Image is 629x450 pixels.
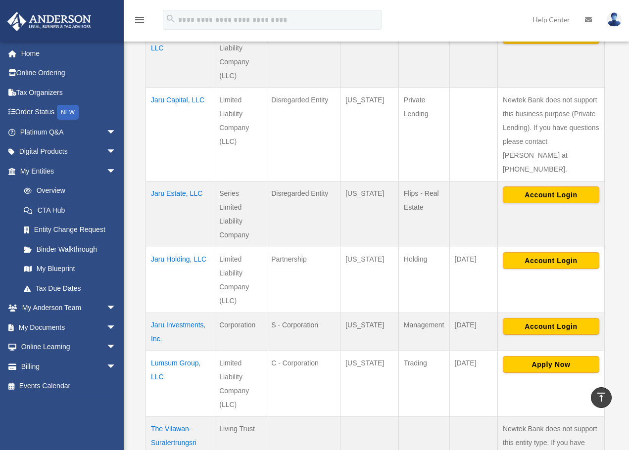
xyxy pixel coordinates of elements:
a: My Documentsarrow_drop_down [7,317,131,337]
a: Tax Organizers [7,83,131,102]
img: Anderson Advisors Platinum Portal [4,12,94,31]
img: User Pic [607,12,622,27]
td: [US_STATE] [340,88,399,181]
button: Apply Now [503,356,599,373]
a: My Anderson Teamarrow_drop_down [7,298,131,318]
a: Online Learningarrow_drop_down [7,337,131,357]
a: My Blueprint [14,259,126,279]
td: [DATE] [449,247,497,313]
td: [US_STATE] [340,351,399,416]
td: S - Corporation [266,313,340,351]
td: Trading [398,351,449,416]
td: C - Corporation [266,351,340,416]
span: arrow_drop_down [106,298,126,318]
a: Billingarrow_drop_down [7,357,131,376]
td: Management [398,313,449,351]
td: [DATE] [449,313,497,351]
i: vertical_align_top [595,391,607,403]
td: Lumsum Group, LLC [146,351,214,416]
div: NEW [57,105,79,120]
span: arrow_drop_down [106,337,126,358]
button: Account Login [503,186,599,203]
a: Entity Change Request [14,220,126,240]
td: Disregarded Entity [266,181,340,247]
span: arrow_drop_down [106,317,126,338]
td: Other [398,22,449,88]
a: Account Login [503,190,599,198]
td: [US_STATE] [340,181,399,247]
a: Platinum Q&Aarrow_drop_down [7,122,131,142]
td: [DATE] [449,22,497,88]
td: Partnership [266,247,340,313]
a: menu [134,17,145,26]
td: Limited Liability Company (LLC) [214,88,266,181]
td: Private Lending [398,88,449,181]
td: Holding [398,247,449,313]
a: Tax Due Dates [14,278,126,298]
td: Newtek Bank does not support this business purpose (Private Lending). If you have questions pleas... [497,88,604,181]
td: Jaru Investments, Inc. [146,313,214,351]
td: Forward Energy, LLC [146,22,214,88]
i: search [165,13,176,24]
a: Online Ordering [7,63,131,83]
a: Account Login [503,322,599,330]
i: menu [134,14,145,26]
td: [US_STATE] [340,247,399,313]
button: Account Login [503,252,599,269]
td: Series Limited Liability Company [214,181,266,247]
td: Corporation [214,313,266,351]
span: arrow_drop_down [106,357,126,377]
a: Account Login [503,256,599,264]
td: Limited Liability Company (LLC) [214,247,266,313]
a: vertical_align_top [591,387,612,408]
a: My Entitiesarrow_drop_down [7,161,126,181]
a: Home [7,44,131,63]
a: Digital Productsarrow_drop_down [7,142,131,162]
a: CTA Hub [14,200,126,220]
td: Disregarded Entity [266,22,340,88]
td: Jaru Estate, LLC [146,181,214,247]
a: Order StatusNEW [7,102,131,123]
td: [US_STATE] [340,313,399,351]
span: arrow_drop_down [106,161,126,181]
td: [US_STATE] [340,22,399,88]
td: [DATE] [449,351,497,416]
td: Limited Liability Company (LLC) [214,22,266,88]
td: Jaru Capital, LLC [146,88,214,181]
td: Jaru Holding, LLC [146,247,214,313]
span: arrow_drop_down [106,142,126,162]
td: Disregarded Entity [266,88,340,181]
a: Binder Walkthrough [14,239,126,259]
a: Overview [14,181,121,201]
td: Flips - Real Estate [398,181,449,247]
span: arrow_drop_down [106,122,126,142]
button: Account Login [503,318,599,335]
a: Events Calendar [7,376,131,396]
td: Limited Liability Company (LLC) [214,351,266,416]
